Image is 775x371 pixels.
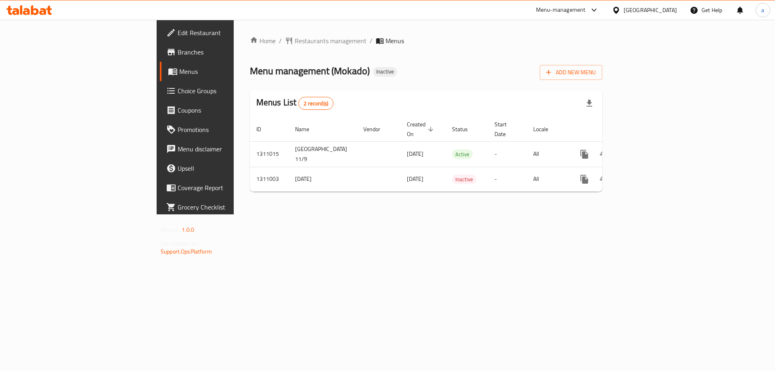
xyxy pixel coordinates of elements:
[575,145,594,164] button: more
[178,144,280,154] span: Menu disclaimer
[594,170,614,189] button: Change Status
[160,101,286,120] a: Coupons
[289,167,357,191] td: [DATE]
[370,36,373,46] li: /
[256,124,272,134] span: ID
[161,246,212,257] a: Support.OpsPlatform
[373,68,397,75] span: Inactive
[178,183,280,193] span: Coverage Report
[373,67,397,77] div: Inactive
[533,124,559,134] span: Locale
[161,238,198,249] span: Get support on:
[580,94,599,113] div: Export file
[452,174,476,184] div: Inactive
[407,174,423,184] span: [DATE]
[452,150,473,159] span: Active
[160,62,286,81] a: Menus
[295,124,320,134] span: Name
[160,120,286,139] a: Promotions
[452,175,476,184] span: Inactive
[289,141,357,167] td: [GEOGRAPHIC_DATA] 11/9
[178,86,280,96] span: Choice Groups
[178,28,280,38] span: Edit Restaurant
[536,5,586,15] div: Menu-management
[594,145,614,164] button: Change Status
[250,62,370,80] span: Menu management ( Mokado )
[179,67,280,76] span: Menus
[160,178,286,197] a: Coverage Report
[160,42,286,62] a: Branches
[494,119,517,139] span: Start Date
[250,117,659,192] table: enhanced table
[546,67,596,78] span: Add New Menu
[256,96,333,110] h2: Menus List
[568,117,659,142] th: Actions
[299,100,333,107] span: 2 record(s)
[285,36,367,46] a: Restaurants management
[527,167,568,191] td: All
[160,23,286,42] a: Edit Restaurant
[160,139,286,159] a: Menu disclaimer
[178,105,280,115] span: Coupons
[527,141,568,167] td: All
[575,170,594,189] button: more
[407,149,423,159] span: [DATE]
[452,124,478,134] span: Status
[540,65,602,80] button: Add New Menu
[160,197,286,217] a: Grocery Checklist
[624,6,677,15] div: [GEOGRAPHIC_DATA]
[178,163,280,173] span: Upsell
[178,125,280,134] span: Promotions
[161,224,180,235] span: Version:
[761,6,764,15] span: a
[178,47,280,57] span: Branches
[407,119,436,139] span: Created On
[182,224,194,235] span: 1.0.0
[298,97,333,110] div: Total records count
[250,36,602,46] nav: breadcrumb
[363,124,391,134] span: Vendor
[488,141,527,167] td: -
[160,159,286,178] a: Upsell
[295,36,367,46] span: Restaurants management
[488,167,527,191] td: -
[178,202,280,212] span: Grocery Checklist
[452,149,473,159] div: Active
[385,36,404,46] span: Menus
[160,81,286,101] a: Choice Groups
